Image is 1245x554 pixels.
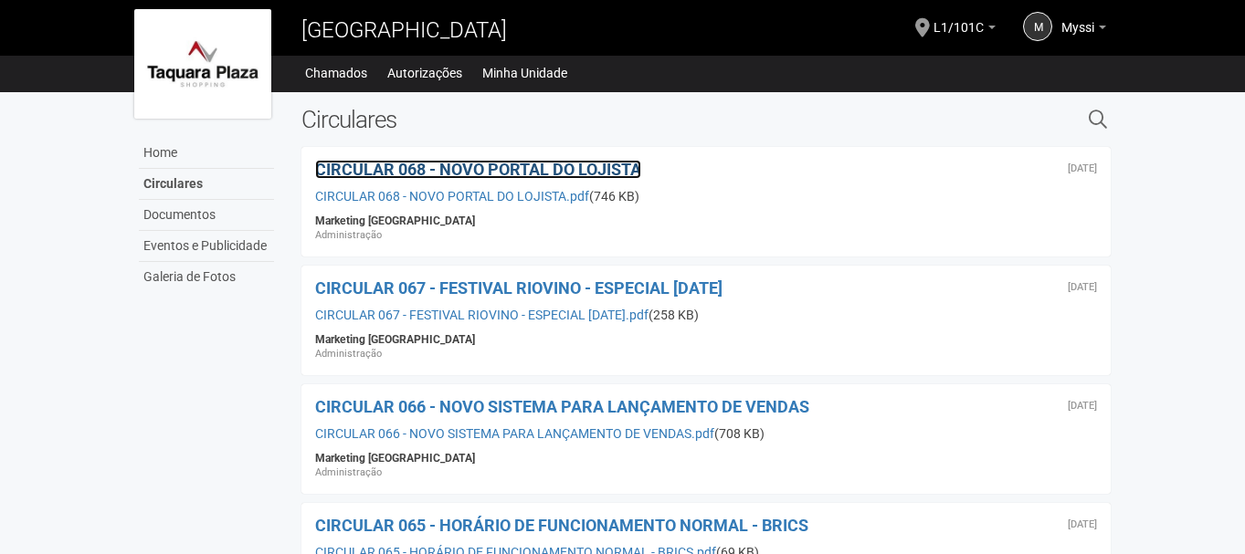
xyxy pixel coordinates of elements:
[315,451,1098,465] div: Marketing [GEOGRAPHIC_DATA]
[315,426,714,441] a: CIRCULAR 066 - NOVO SISTEMA PARA LANÇAMENTO DE VENDAS.pdf
[1068,519,1097,530] div: Quarta-feira, 2 de julho de 2025 às 21:27
[305,60,367,86] a: Chamados
[1068,401,1097,412] div: Segunda-feira, 14 de julho de 2025 às 20:27
[934,3,984,35] span: L1/101C
[934,23,996,37] a: L1/101C
[315,332,1098,347] div: Marketing [GEOGRAPHIC_DATA]
[139,200,274,231] a: Documentos
[315,160,641,179] a: CIRCULAR 068 - NOVO PORTAL DO LOJISTA
[139,169,274,200] a: Circulares
[134,9,271,119] img: logo.jpg
[315,278,723,298] a: CIRCULAR 067 - FESTIVAL RIOVINO - ESPECIAL [DATE]
[315,189,589,204] a: CIRCULAR 068 - NOVO PORTAL DO LOJISTA.pdf
[387,60,462,86] a: Autorizações
[315,465,1098,480] div: Administração
[301,106,902,133] h2: Circulares
[315,347,1098,361] div: Administração
[315,308,649,322] a: CIRCULAR 067 - FESTIVAL RIOVINO - ESPECIAL [DATE].pdf
[1061,3,1094,35] span: Myssi
[139,262,274,292] a: Galeria de Fotos
[1061,23,1106,37] a: Myssi
[482,60,567,86] a: Minha Unidade
[301,17,507,43] span: [GEOGRAPHIC_DATA]
[1068,163,1097,174] div: Quinta-feira, 14 de agosto de 2025 às 15:00
[315,214,1098,228] div: Marketing [GEOGRAPHIC_DATA]
[315,228,1098,243] div: Administração
[139,231,274,262] a: Eventos e Publicidade
[315,307,1098,323] div: (258 KB)
[315,397,809,416] a: CIRCULAR 066 - NOVO SISTEMA PARA LANÇAMENTO DE VENDAS
[315,516,808,535] a: CIRCULAR 065 - HORÁRIO DE FUNCIONAMENTO NORMAL - BRICS
[315,188,1098,204] div: (746 KB)
[315,425,1098,442] div: (708 KB)
[139,138,274,169] a: Home
[1068,282,1097,293] div: Terça-feira, 22 de julho de 2025 às 20:02
[1023,12,1052,41] a: M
